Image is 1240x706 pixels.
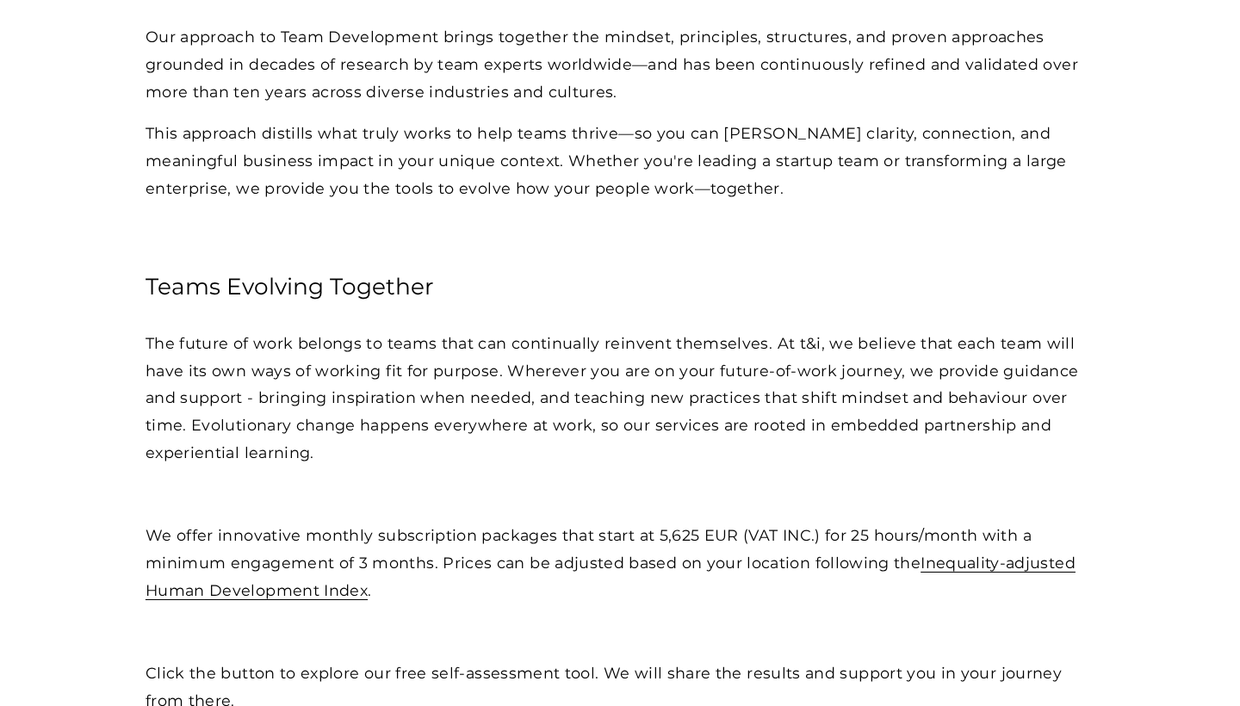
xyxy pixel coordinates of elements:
[146,554,1076,599] a: Inequality-adjusted Human Development Index
[146,120,1094,202] p: This approach distills what truly works to help teams thrive—so you can [PERSON_NAME] clarity, co...
[146,23,1094,106] p: Our approach to Team Development brings together the mindset, principles, structures, and proven ...
[146,330,1094,468] p: The future of work belongs to teams that can continually reinvent themselves. At t&i, we believe ...
[146,271,1094,302] h4: Teams Evolving Together
[146,522,1094,604] p: We offer innovative monthly subscription packages that start at 5,625 EUR (VAT INC.) for 25 hours...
